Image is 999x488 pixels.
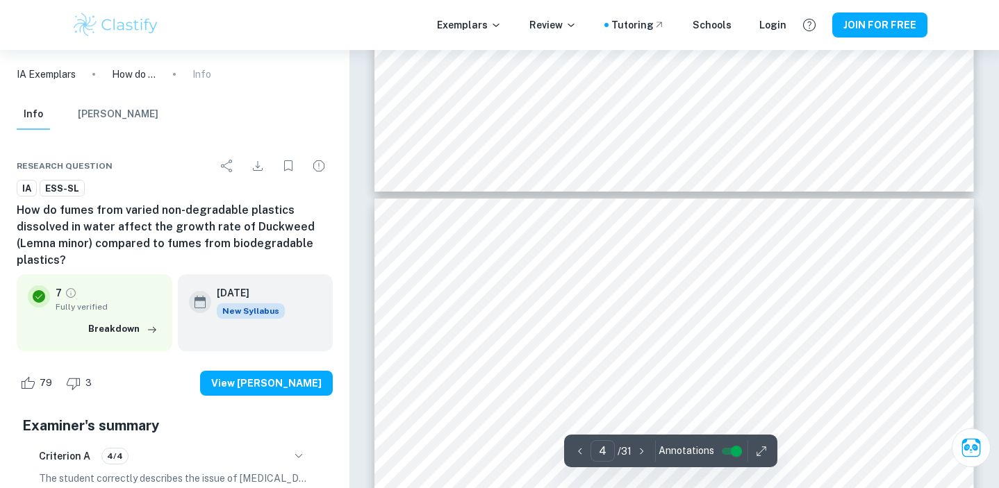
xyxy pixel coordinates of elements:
[798,13,821,37] button: Help and Feedback
[17,99,50,130] button: Info
[17,372,60,394] div: Like
[200,371,333,396] button: View [PERSON_NAME]
[244,152,272,180] div: Download
[17,182,36,196] span: IA
[217,303,285,319] div: Starting from the May 2026 session, the ESS IA requirements have changed. We created this exempla...
[217,285,274,301] h6: [DATE]
[17,160,113,172] span: Research question
[305,152,333,180] div: Report issue
[611,17,665,33] a: Tutoring
[39,448,90,464] h6: Criterion A
[217,303,285,319] span: New Syllabus
[659,444,714,458] span: Annotations
[17,180,37,197] a: IA
[952,428,991,467] button: Ask Clai
[63,372,99,394] div: Dislike
[618,444,631,459] p: / 31
[72,11,160,39] img: Clastify logo
[529,17,577,33] p: Review
[112,67,156,82] p: How do fumes from varied non-degradable plastics dissolved in water affect the growth rate of Duc...
[192,67,211,82] p: Info
[832,12,927,37] button: JOIN FOR FREE
[759,17,786,33] a: Login
[17,202,333,269] h6: How do fumes from varied non-degradable plastics dissolved in water affect the growth rate of Duc...
[40,182,84,196] span: ESS-SL
[17,67,76,82] a: IA Exemplars
[274,152,302,180] div: Bookmark
[85,319,161,339] button: Breakdown
[32,376,60,390] span: 79
[22,415,327,436] h5: Examiner's summary
[102,450,128,462] span: 4/4
[437,17,502,33] p: Exemplars
[65,287,77,299] a: Grade fully verified
[213,152,241,180] div: Share
[78,376,99,390] span: 3
[39,471,311,486] p: The student correctly describes the issue of [MEDICAL_DATA], particularly in [GEOGRAPHIC_DATA], h...
[693,17,732,33] a: Schools
[40,180,85,197] a: ESS-SL
[56,301,161,313] span: Fully verified
[56,285,62,301] p: 7
[78,99,158,130] button: [PERSON_NAME]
